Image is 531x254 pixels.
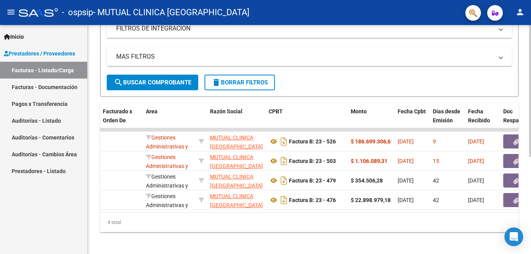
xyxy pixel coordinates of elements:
span: Monto [351,108,367,114]
span: [DATE] [468,158,484,164]
span: 15 [433,158,439,164]
datatable-header-cell: Monto [348,103,395,138]
span: 42 [433,197,439,203]
div: 4 total [100,213,518,232]
span: Gestiones Administrativas y Otros [146,193,188,217]
mat-expansion-panel-header: FILTROS DE INTEGRACION [107,19,512,38]
span: Gestiones Administrativas y Otros [146,154,188,178]
strong: $ 22.898.979,18 [351,197,391,203]
span: [DATE] [468,177,484,184]
span: Razón Social [210,108,242,114]
span: 42 [433,177,439,184]
span: Buscar Comprobante [114,79,191,86]
span: [DATE] [468,138,484,145]
span: [DATE] [398,197,414,203]
strong: $ 354.506,28 [351,177,383,184]
span: [DATE] [398,138,414,145]
strong: $ 186.699.306,61 [351,138,394,145]
span: 9 [433,138,436,145]
strong: Factura B: 23 - 526 [289,138,336,145]
span: Fecha Recibido [468,108,490,123]
span: Fecha Cpbt [398,108,426,114]
span: Días desde Emisión [433,108,460,123]
span: CPBT [269,108,283,114]
datatable-header-cell: Días desde Emisión [430,103,465,138]
datatable-header-cell: CPBT [265,103,348,138]
mat-panel-title: FILTROS DE INTEGRACION [116,24,493,33]
button: Buscar Comprobante [107,75,198,90]
span: [DATE] [468,197,484,203]
span: MUTUAL CLINICA [GEOGRAPHIC_DATA] [210,174,263,189]
datatable-header-cell: Fecha Recibido [465,103,500,138]
datatable-header-cell: Fecha Cpbt [395,103,430,138]
span: Borrar Filtros [212,79,268,86]
span: MUTUAL CLINICA [GEOGRAPHIC_DATA] [210,193,263,208]
mat-icon: person [515,7,525,17]
span: Facturado x Orden De [103,108,132,123]
i: Descargar documento [279,155,289,167]
mat-icon: menu [6,7,16,17]
i: Descargar documento [279,194,289,206]
datatable-header-cell: Razón Social [207,103,265,138]
strong: Factura B: 23 - 503 [289,158,336,164]
i: Descargar documento [279,135,289,148]
strong: Factura B: 23 - 476 [289,197,336,203]
span: - MUTUAL CLINICA [GEOGRAPHIC_DATA] [93,4,249,21]
span: Gestiones Administrativas y Otros [146,174,188,198]
span: - ospsip [62,4,93,21]
mat-icon: delete [212,78,221,87]
datatable-header-cell: Area [143,103,196,138]
strong: Factura B: 23 - 479 [289,177,336,184]
mat-icon: search [114,78,123,87]
div: 30676951446 [210,192,262,208]
mat-expansion-panel-header: MAS FILTROS [107,47,512,66]
div: 30676951446 [210,172,262,189]
button: Borrar Filtros [205,75,275,90]
strong: $ 1.106.089,31 [351,158,387,164]
datatable-header-cell: Facturado x Orden De [100,103,143,138]
div: 30676951446 [210,153,262,169]
span: MUTUAL CLINICA [GEOGRAPHIC_DATA] [210,154,263,169]
span: Area [146,108,158,114]
i: Descargar documento [279,174,289,187]
span: [DATE] [398,177,414,184]
span: Gestiones Administrativas y Otros [146,134,188,159]
span: Inicio [4,32,24,41]
div: 30676951446 [210,133,262,150]
div: Open Intercom Messenger [504,227,523,246]
span: [DATE] [398,158,414,164]
span: Prestadores / Proveedores [4,49,75,58]
mat-panel-title: MAS FILTROS [116,52,493,61]
span: MUTUAL CLINICA [GEOGRAPHIC_DATA] [210,134,263,150]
